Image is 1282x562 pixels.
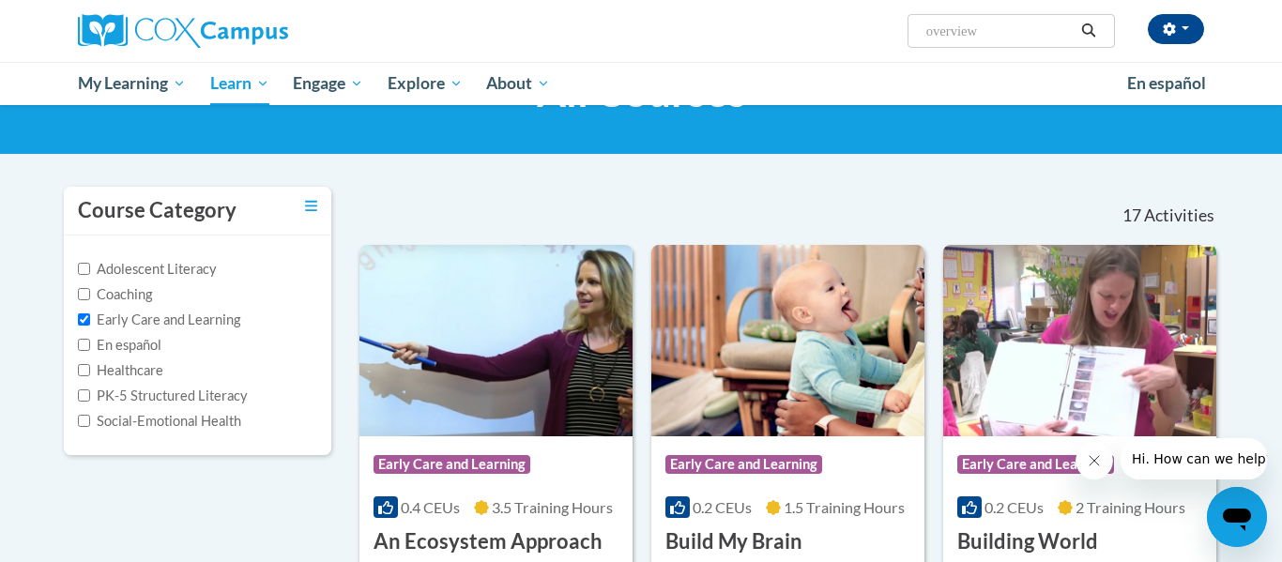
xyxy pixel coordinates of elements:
input: Checkbox for Options [78,389,90,402]
span: 2 Training Hours [1076,498,1185,516]
a: Explore [375,62,475,105]
img: Course Logo [651,245,924,436]
h3: Build My Brain [665,527,802,556]
span: Early Care and Learning [957,455,1114,474]
button: Search [1075,20,1103,42]
h3: Course Category [78,196,237,225]
span: En español [1127,73,1206,93]
span: About [486,72,550,95]
label: Social-Emotional Health [78,411,241,432]
label: En español [78,335,161,356]
input: Checkbox for Options [78,339,90,351]
span: Explore [388,72,463,95]
div: Main menu [50,62,1232,105]
label: Healthcare [78,360,163,381]
input: Checkbox for Options [78,364,90,376]
span: Learn [210,72,269,95]
input: Checkbox for Options [78,288,90,300]
img: Cox Campus [78,14,288,48]
span: Hi. How can we help? [11,13,152,28]
a: Learn [198,62,282,105]
label: PK-5 Structured Literacy [78,386,248,406]
a: My Learning [66,62,198,105]
span: 0.2 CEUs [984,498,1044,516]
span: Early Care and Learning [665,455,822,474]
span: My Learning [78,72,186,95]
a: Toggle collapse [305,196,317,217]
a: About [475,62,563,105]
span: Engage [293,72,363,95]
span: 0.4 CEUs [401,498,460,516]
img: Course Logo [359,245,633,436]
span: 17 [1122,205,1141,226]
iframe: Message from company [1121,438,1267,479]
span: 0.2 CEUs [693,498,752,516]
button: Account Settings [1148,14,1204,44]
img: Course Logo [943,245,1216,436]
label: Early Care and Learning [78,310,240,330]
iframe: Close message [1076,442,1113,479]
input: Checkbox for Options [78,313,90,326]
a: En español [1115,64,1218,103]
a: Cox Campus [78,14,435,48]
input: Search Courses [924,20,1075,42]
input: Checkbox for Options [78,415,90,427]
span: 3.5 Training Hours [492,498,613,516]
span: Early Care and Learning [374,455,530,474]
label: Adolescent Literacy [78,259,217,280]
span: 1.5 Training Hours [784,498,905,516]
label: Coaching [78,284,152,305]
input: Checkbox for Options [78,263,90,275]
iframe: Button to launch messaging window [1207,487,1267,547]
span: Activities [1144,205,1214,226]
a: Engage [281,62,375,105]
